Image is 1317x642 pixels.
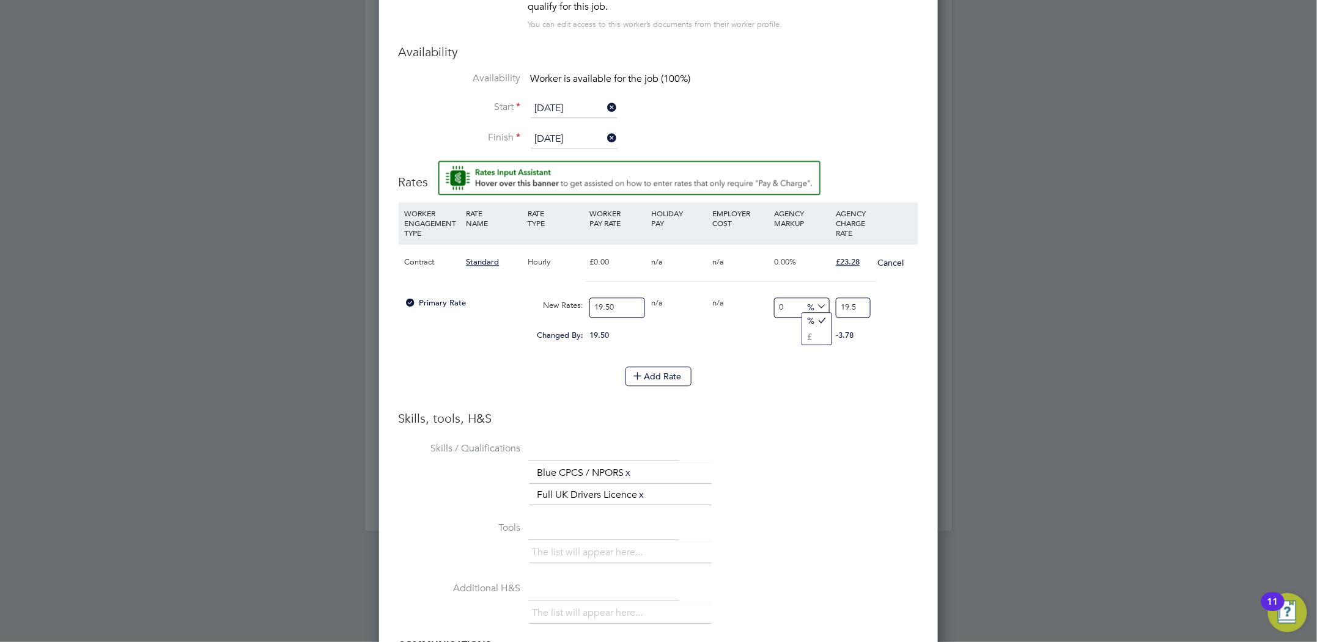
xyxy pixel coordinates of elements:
[836,257,860,267] span: £23.28
[533,605,648,621] li: The list will appear here...
[774,257,796,267] span: 0.00%
[713,257,725,267] span: n/a
[402,202,463,244] div: WORKER ENGAGEMENT TYPE
[1268,593,1307,632] button: Open Resource Center, 11 new notifications
[771,202,833,234] div: AGENCY MARKUP
[531,130,618,148] input: Select one
[399,522,521,534] label: Tools
[803,299,828,313] span: %
[531,100,618,118] input: Select one
[399,131,521,144] label: Finish
[533,487,651,503] li: Full UK Drivers Licence
[399,72,521,85] label: Availability
[438,161,821,195] button: Rate Assistant
[802,313,832,329] li: %
[402,244,463,280] div: Contract
[802,329,832,345] li: £
[586,202,648,234] div: WORKER PAY RATE
[525,202,586,234] div: RATE TYPE
[625,367,692,386] button: Add Rate
[399,101,521,114] label: Start
[399,442,521,455] label: Skills / Qualifications
[525,244,586,280] div: Hourly
[531,73,691,85] span: Worker is available for the job (100%)
[589,330,609,340] span: 19.50
[713,297,725,308] span: n/a
[528,17,783,32] div: You can edit access to this worker’s documents from their worker profile.
[533,465,638,481] li: Blue CPCS / NPORS
[405,297,467,308] span: Primary Rate
[710,202,772,234] div: EMPLOYER COST
[586,244,648,280] div: £0.00
[624,465,633,481] a: x
[399,410,918,426] h3: Skills, tools, H&S
[877,257,904,269] button: Cancel
[833,202,874,244] div: AGENCY CHARGE RATE
[466,257,499,267] span: Standard
[399,161,918,190] h3: Rates
[463,202,525,234] div: RATE NAME
[399,582,521,595] label: Additional H&S
[1267,602,1278,618] div: 11
[402,324,586,347] div: Changed By:
[533,544,648,561] li: The list will appear here...
[651,297,663,308] span: n/a
[638,487,646,503] a: x
[836,330,854,340] span: -3.78
[651,257,663,267] span: n/a
[399,44,918,60] h3: Availability
[648,202,710,234] div: HOLIDAY PAY
[525,294,586,317] div: New Rates:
